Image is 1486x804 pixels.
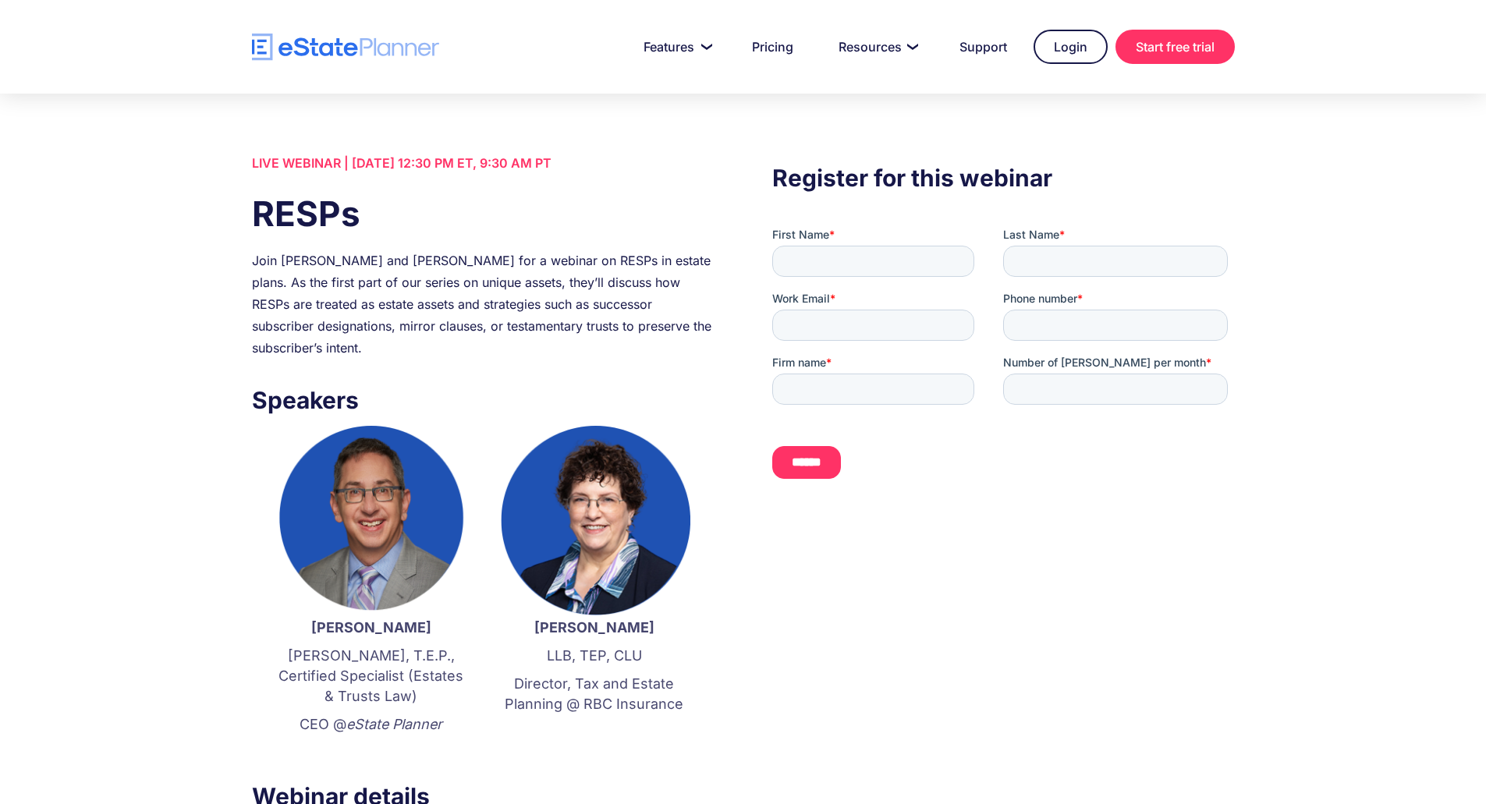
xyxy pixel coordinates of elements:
h1: RESPs [252,189,714,238]
a: home [252,34,439,61]
p: ‍ [498,722,690,742]
p: LLB, TEP, CLU [498,646,690,666]
a: Login [1034,30,1108,64]
a: Pricing [733,31,812,62]
div: LIVE WEBINAR | [DATE] 12:30 PM ET, 9:30 AM PT [252,152,714,174]
h3: Register for this webinar [772,160,1234,196]
strong: [PERSON_NAME] [311,619,431,636]
a: Features [625,31,725,62]
p: CEO @ [275,714,467,735]
p: [PERSON_NAME], T.E.P., Certified Specialist (Estates & Trusts Law) [275,646,467,707]
strong: [PERSON_NAME] [534,619,654,636]
a: Resources [820,31,933,62]
p: Director, Tax and Estate Planning @ RBC Insurance [498,674,690,714]
h3: Speakers [252,382,714,418]
a: Start free trial [1115,30,1235,64]
a: Support [941,31,1026,62]
em: eState Planner [346,716,442,732]
div: Join [PERSON_NAME] and [PERSON_NAME] for a webinar on RESPs in estate plans. As the first part of... [252,250,714,359]
iframe: Form 0 [772,227,1234,506]
p: ‍ [275,742,467,763]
